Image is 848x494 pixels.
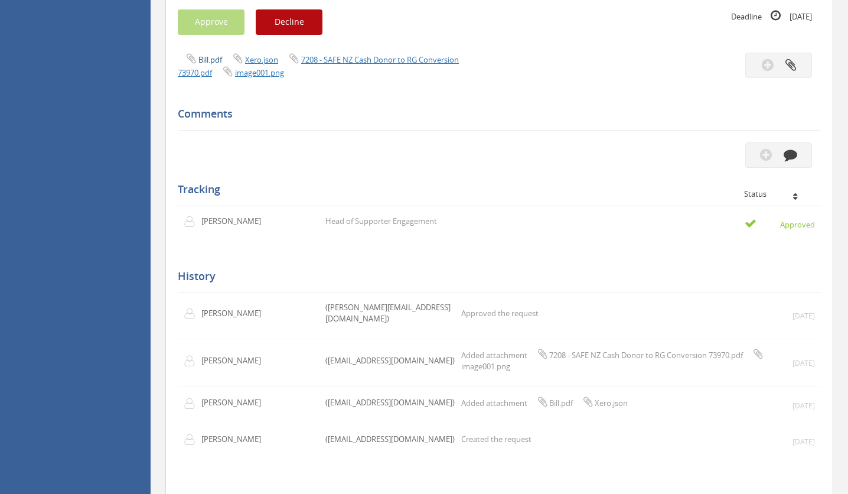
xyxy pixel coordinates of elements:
a: 7208 - SAFE NZ Cash Donor to RG Conversion 73970.pdf [178,54,459,78]
button: Approve [178,9,244,35]
small: Approved [745,217,815,230]
p: ([EMAIL_ADDRESS][DOMAIN_NAME]) [325,397,455,408]
img: user-icon.png [184,308,201,320]
span: Bill.pdf [549,398,573,408]
p: [PERSON_NAME] [201,355,269,366]
button: Decline [256,9,322,35]
small: Deadline [DATE] [731,9,812,22]
small: [DATE] [792,401,815,411]
span: 7208 - SAFE NZ Cash Donor to RG Conversion 73970.pdf [549,350,743,360]
p: Head of Supporter Engagement [325,216,437,227]
small: [DATE] [792,311,815,321]
p: Added attachment [461,396,628,409]
h5: Tracking [178,184,812,196]
p: [PERSON_NAME] [201,308,269,319]
h5: History [178,271,812,282]
p: Added attachment [461,348,781,372]
small: [DATE] [792,358,815,368]
a: Bill.pdf [198,54,222,65]
img: user-icon.png [184,398,201,409]
p: [PERSON_NAME] [201,216,269,227]
p: [PERSON_NAME] [201,434,269,445]
a: image001.png [235,67,284,78]
p: ([PERSON_NAME][EMAIL_ADDRESS][DOMAIN_NAME]) [325,302,455,324]
span: image001.png [461,361,510,372]
p: [PERSON_NAME] [201,397,269,408]
img: user-icon.png [184,434,201,446]
small: [DATE] [792,437,815,447]
p: Created the request [461,434,531,445]
p: Approved the request [461,308,539,319]
h5: Comments [178,108,812,120]
span: Xero.json [595,398,628,408]
a: Xero.json [245,54,278,65]
p: ([EMAIL_ADDRESS][DOMAIN_NAME]) [325,434,455,445]
img: user-icon.png [184,355,201,367]
p: ([EMAIL_ADDRESS][DOMAIN_NAME]) [325,355,455,366]
div: Status [744,190,812,198]
img: user-icon.png [184,216,201,227]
